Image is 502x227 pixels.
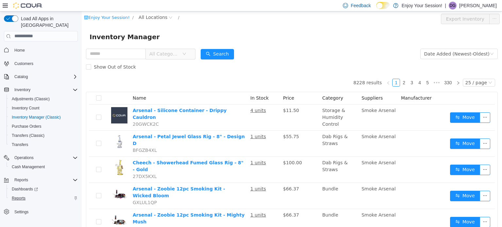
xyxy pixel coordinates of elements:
span: $55.75 [201,122,217,128]
u: 4 units [169,96,184,102]
span: $66.37 [201,201,217,206]
span: ••• [350,67,360,75]
button: Export Inventory [359,2,408,13]
span: Reports [12,196,25,201]
button: Transfers [7,140,80,149]
span: $11.50 [201,96,217,102]
span: BFGZB4XL [51,136,75,141]
span: Smoke Arsenal [280,122,314,128]
li: 1 [310,67,318,75]
img: Cova [13,2,42,9]
button: icon: ellipsis [398,101,409,111]
span: Inventory Manager (Classic) [9,113,78,121]
span: Operations [12,154,78,162]
span: Smoke Arsenal [280,175,314,180]
span: Suppliers [280,84,301,89]
a: 5 [342,68,349,75]
a: 4 [334,68,342,75]
span: Adjustments (Classic) [9,95,78,103]
span: Catalog [12,73,78,81]
span: Inventory Manager (Classic) [12,115,61,120]
span: Transfers [9,141,78,149]
span: Reports [14,177,28,183]
a: Arsenal - Zoobie 12pc Smoking Kit - Wicked Bloom [51,175,143,187]
li: 2 [318,67,326,75]
span: Adjustments (Classic) [12,96,50,102]
a: Arsenal - Silicone Container - Drippy Cauldron [51,96,145,108]
u: 1 units [169,122,184,128]
a: Transfers (Classic) [9,132,47,139]
u: 1 units [169,201,184,206]
button: Catalog [1,72,80,81]
a: Cheech - Showerhead Fumed Glass Rig - 8" - Gold [51,149,162,161]
span: GXLUL1QP [51,188,75,194]
img: Arsenal - Zoobie 12pc Smoking Kit - Mighty Mush hero shot [29,200,46,217]
img: Arsenal - Silicone Container - Drippy Cauldron placeholder [29,96,46,112]
li: 4 [334,67,342,75]
span: / [51,4,52,8]
span: $66.37 [201,175,217,180]
span: Price [201,84,212,89]
u: 1 units [169,149,184,154]
span: Settings [12,207,78,216]
p: Enjoy Your Session! [402,2,443,9]
span: Customers [12,59,78,68]
td: Bundle [238,171,277,198]
a: Dashboards [9,185,41,193]
span: Inventory [14,87,30,92]
span: Home [14,48,25,53]
span: Category [241,84,261,89]
span: 27DX5KXL [51,162,75,168]
button: Reports [12,176,31,184]
span: Reports [12,176,78,184]
span: Transfers (Classic) [12,133,44,138]
button: icon: ellipsis [398,127,409,138]
td: Dab Rigs & Straws [238,145,277,171]
i: icon: close-circle [87,4,91,8]
a: 3 [326,68,334,75]
a: Arsenal - Petal Jewel Glass Rig - 8" - Design D [51,122,163,135]
td: Bundle [238,198,277,224]
td: Dab Rigs & Straws [238,119,277,145]
u: 1 units [169,175,184,180]
span: Cash Management [12,164,45,170]
span: 20GWCK2C [51,110,77,115]
span: Reports [9,194,78,202]
button: Operations [12,154,36,162]
button: Inventory [1,85,80,94]
a: Dashboards [7,185,80,194]
a: Adjustments (Classic) [9,95,52,103]
span: $100.00 [201,149,220,154]
button: icon: swapMove [368,205,398,216]
button: icon: swapMove [368,179,398,190]
button: Purchase Orders [7,122,80,131]
p: [PERSON_NAME] [459,2,497,9]
li: 3 [326,67,334,75]
span: Smoke Arsenal [280,96,314,102]
a: Purchase Orders [9,122,44,130]
a: 2 [319,68,326,75]
span: Home [12,46,78,54]
span: Feedback [351,2,371,9]
span: Inventory Count [9,104,78,112]
span: Inventory Manager [8,20,82,31]
button: Reports [7,194,80,203]
span: Purchase Orders [12,124,42,129]
span: Load All Apps in [GEOGRAPHIC_DATA] [18,15,78,28]
p: | [445,2,446,9]
button: icon: ellipsis [408,2,418,13]
i: icon: down [407,69,410,74]
span: Show Out of Stock [9,53,57,58]
i: icon: down [408,41,412,45]
a: icon: shopEnjoy Your Session! [2,4,48,8]
span: Manufacturer [319,84,350,89]
a: Home [12,46,27,54]
a: Inventory Count [9,104,42,112]
i: icon: right [375,70,378,73]
div: Date Added (Newest-Oldest) [343,38,408,47]
a: Cash Management [9,163,47,171]
a: 330 [360,68,372,75]
button: Transfers (Classic) [7,131,80,140]
span: Transfers (Classic) [9,132,78,139]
